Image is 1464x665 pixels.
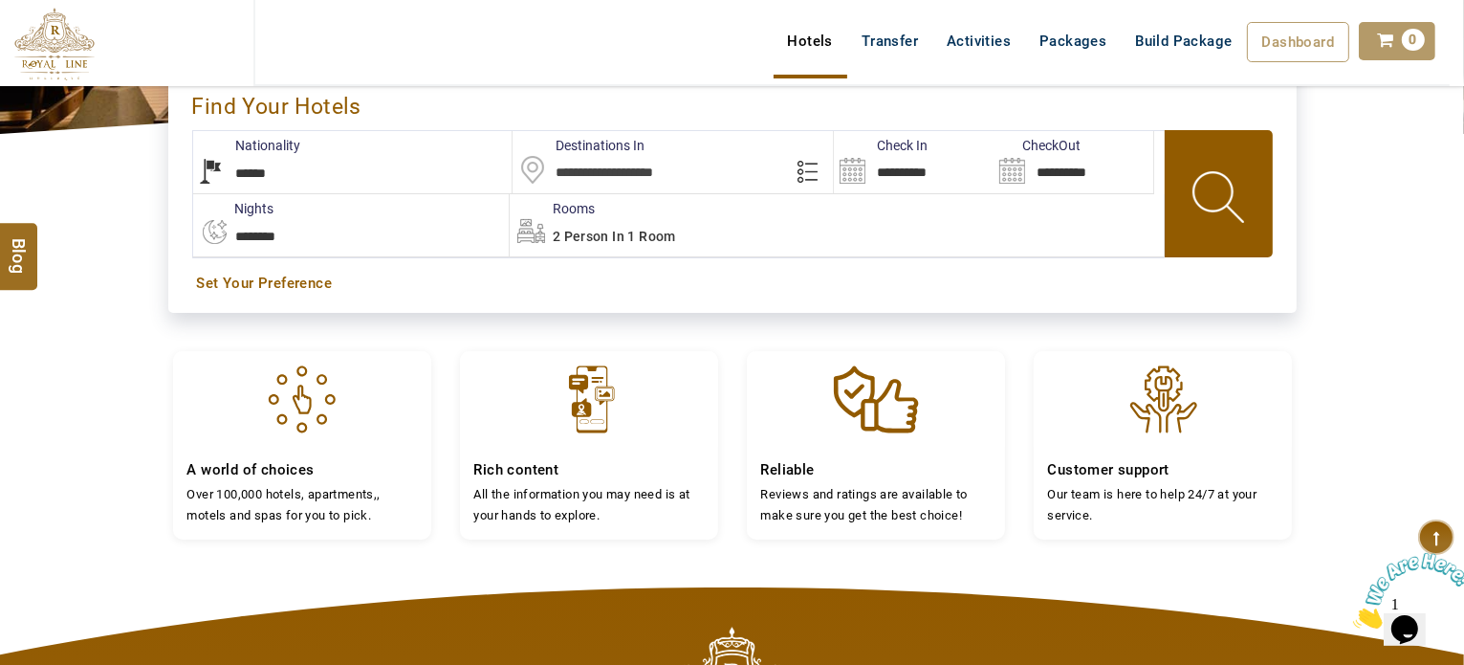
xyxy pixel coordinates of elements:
a: 0 [1359,22,1435,60]
img: Chat attention grabber [8,8,126,83]
label: Rooms [510,199,595,218]
h4: Customer support [1048,461,1278,479]
img: The Royal Line Holidays [14,8,95,80]
p: Reviews and ratings are available to make sure you get the best choice! [761,484,991,525]
a: Transfer [847,22,932,60]
label: Destinations In [513,136,645,155]
h4: Rich content [474,461,704,479]
a: Set Your Preference [197,274,1268,294]
span: 0 [1402,29,1425,51]
span: Blog [7,238,32,255]
a: Activities [932,22,1025,60]
span: Dashboard [1262,33,1335,51]
p: Over 100,000 hotels, apartments,, motels and spas for you to pick. [187,484,417,525]
label: CheckOut [994,136,1081,155]
label: nights [192,199,274,218]
input: Search [994,131,1153,193]
a: Hotels [774,22,847,60]
input: Search [834,131,994,193]
iframe: chat widget [1345,545,1464,636]
h4: Reliable [761,461,991,479]
label: Check In [834,136,928,155]
p: All the information you may need is at your hands to explore. [474,484,704,525]
a: Build Package [1121,22,1246,60]
span: 2 Person in 1 Room [553,229,676,244]
a: Packages [1025,22,1121,60]
h4: A world of choices [187,461,417,479]
span: 1 [8,8,15,24]
label: Nationality [193,136,301,155]
p: Our team is here to help 24/7 at your service. [1048,484,1278,525]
